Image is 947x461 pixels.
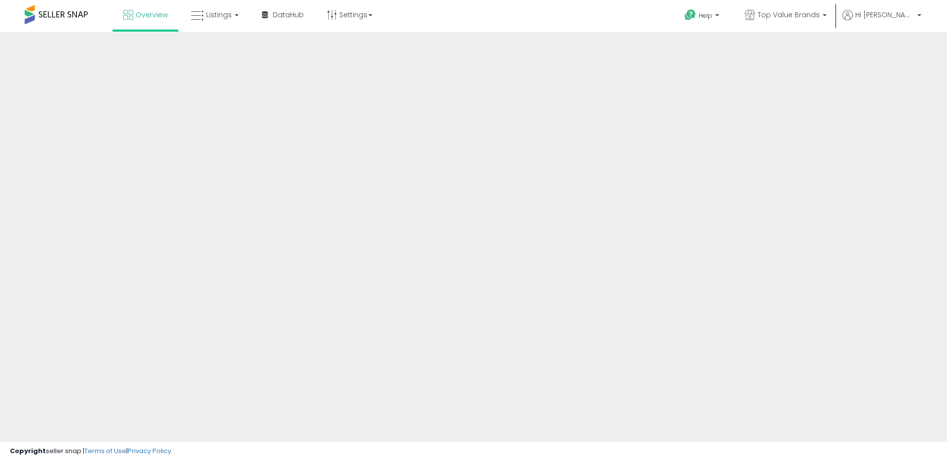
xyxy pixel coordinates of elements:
[677,1,729,32] a: Help
[699,11,712,20] span: Help
[855,10,914,20] span: Hi [PERSON_NAME]
[206,10,232,20] span: Listings
[273,10,304,20] span: DataHub
[758,10,820,20] span: Top Value Brands
[136,10,168,20] span: Overview
[684,9,696,21] i: Get Help
[842,10,921,32] a: Hi [PERSON_NAME]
